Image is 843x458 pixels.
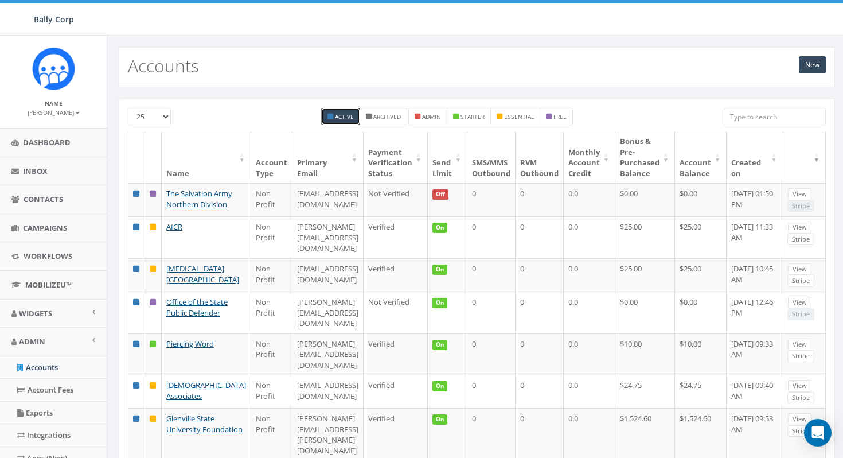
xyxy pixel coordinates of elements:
[675,375,727,408] td: $24.75
[364,216,428,258] td: Verified
[251,333,292,375] td: Non Profit
[24,251,72,261] span: Workflows
[292,183,364,216] td: [EMAIL_ADDRESS][DOMAIN_NAME]
[799,56,826,73] a: New
[675,216,727,258] td: $25.00
[251,375,292,408] td: Non Profit
[675,333,727,375] td: $10.00
[516,375,564,408] td: 0
[467,131,516,183] th: SMS/MMS Outbound
[727,131,783,183] th: Created on: activate to sort column ascending
[432,223,447,233] span: On
[564,333,615,375] td: 0.0
[788,188,811,200] a: View
[364,292,428,333] td: Not Verified
[432,265,447,275] span: On
[467,292,516,333] td: 0
[335,112,354,121] small: Active
[292,216,364,258] td: [PERSON_NAME][EMAIL_ADDRESS][DOMAIN_NAME]
[19,308,52,319] span: Widgets
[467,333,516,375] td: 0
[788,380,811,392] a: View
[432,298,447,308] span: On
[727,258,783,292] td: [DATE] 10:45 AM
[364,258,428,292] td: Verified
[615,131,675,183] th: Bonus &amp; Pre-Purchased Balance: activate to sort column ascending
[19,336,45,347] span: Admin
[788,297,811,309] a: View
[516,183,564,216] td: 0
[432,381,447,391] span: On
[422,112,441,121] small: admin
[373,112,401,121] small: Archived
[34,14,74,25] span: Rally Corp
[166,222,182,232] a: AICR
[432,189,448,200] span: Off
[516,216,564,258] td: 0
[564,375,615,408] td: 0.0
[564,183,615,216] td: 0.0
[364,333,428,375] td: Verified
[166,413,243,434] a: Glenville State University Foundation
[788,413,811,425] a: View
[615,292,675,333] td: $0.00
[23,166,48,176] span: Inbox
[28,108,80,117] small: [PERSON_NAME]
[24,194,63,204] span: Contacts
[788,222,811,234] a: View
[25,280,72,290] span: MobilizeU™
[727,216,783,258] td: [DATE] 11:33 AM
[564,131,615,183] th: Monthly Account Credit: activate to sort column ascending
[23,223,67,233] span: Campaigns
[460,112,485,121] small: starter
[166,380,246,401] a: [DEMOGRAPHIC_DATA] Associates
[504,112,534,121] small: essential
[166,297,228,318] a: Office of the State Public Defender
[787,234,814,246] a: Stripe
[615,183,675,216] td: $0.00
[615,375,675,408] td: $24.75
[675,292,727,333] td: $0.00
[675,131,727,183] th: Account Balance: activate to sort column ascending
[516,292,564,333] td: 0
[292,375,364,408] td: [EMAIL_ADDRESS][DOMAIN_NAME]
[467,258,516,292] td: 0
[432,414,447,425] span: On
[787,425,814,437] a: Stripe
[292,333,364,375] td: [PERSON_NAME][EMAIL_ADDRESS][DOMAIN_NAME]
[166,188,232,209] a: The Salvation Army Northern Division
[615,333,675,375] td: $10.00
[28,107,80,117] a: [PERSON_NAME]
[467,216,516,258] td: 0
[788,339,811,351] a: View
[166,339,214,349] a: Piercing Word
[292,292,364,333] td: [PERSON_NAME][EMAIL_ADDRESS][DOMAIN_NAME]
[251,216,292,258] td: Non Profit
[553,112,567,121] small: free
[467,183,516,216] td: 0
[675,258,727,292] td: $25.00
[564,292,615,333] td: 0.0
[32,47,75,90] img: Icon_1.png
[251,131,292,183] th: Account Type
[162,131,251,183] th: Name: activate to sort column ascending
[727,292,783,333] td: [DATE] 12:46 PM
[675,183,727,216] td: $0.00
[727,375,783,408] td: [DATE] 09:40 AM
[292,131,364,183] th: Primary Email : activate to sort column ascending
[727,183,783,216] td: [DATE] 01:50 PM
[23,137,71,148] span: Dashboard
[724,108,826,125] input: Type to search
[292,258,364,292] td: [EMAIL_ADDRESS][DOMAIN_NAME]
[364,131,428,183] th: Payment Verification Status : activate to sort column ascending
[804,419,832,447] div: Open Intercom Messenger
[787,275,814,287] a: Stripe
[128,56,199,75] h2: Accounts
[787,350,814,362] a: Stripe
[428,131,467,183] th: Send Limit: activate to sort column ascending
[615,216,675,258] td: $25.00
[564,216,615,258] td: 0.0
[251,258,292,292] td: Non Profit
[251,183,292,216] td: Non Profit
[467,375,516,408] td: 0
